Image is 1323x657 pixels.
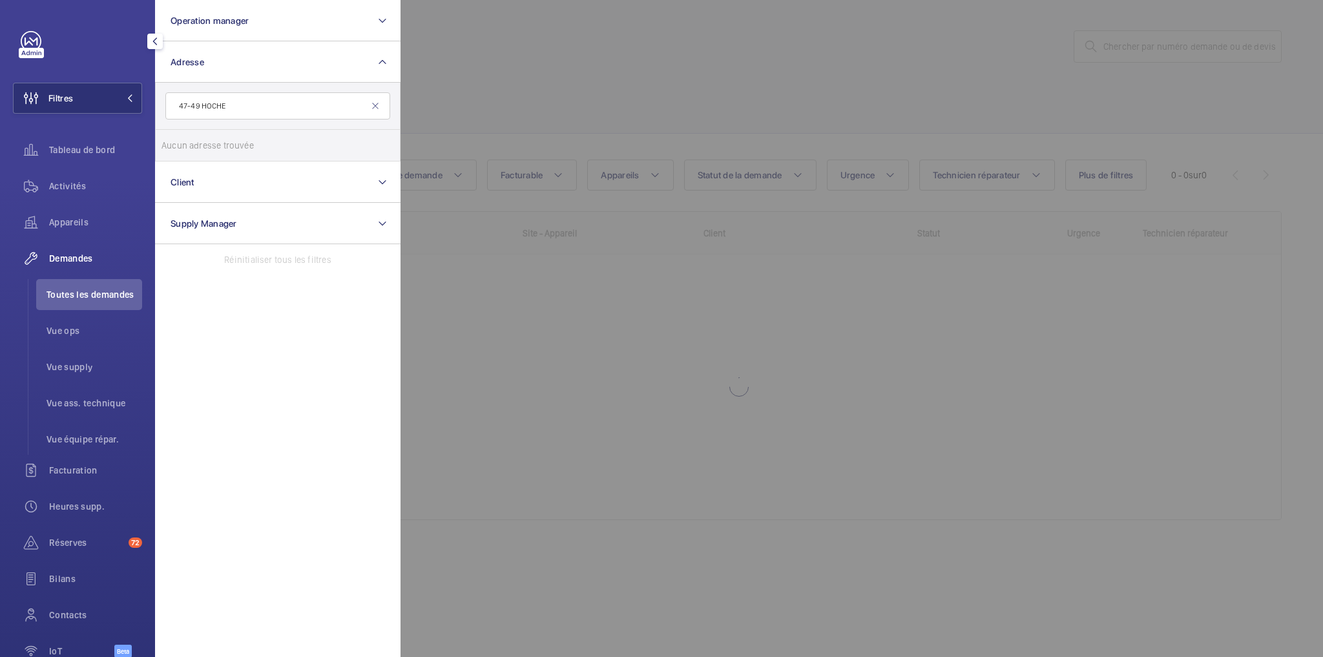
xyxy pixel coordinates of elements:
span: Activités [49,180,142,193]
span: Heures supp. [49,500,142,513]
span: 72 [129,537,142,548]
span: Bilans [49,572,142,585]
span: Vue ass. technique [47,397,142,410]
span: Appareils [49,216,142,229]
span: Réserves [49,536,123,549]
span: Toutes les demandes [47,288,142,301]
span: Vue équipe répar. [47,433,142,446]
span: Vue supply [47,360,142,373]
span: Contacts [49,609,142,621]
span: Demandes [49,252,142,265]
span: Vue ops [47,324,142,337]
span: Tableau de bord [49,143,142,156]
span: Filtres [48,92,73,105]
span: Facturation [49,464,142,477]
button: Filtres [13,83,142,114]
